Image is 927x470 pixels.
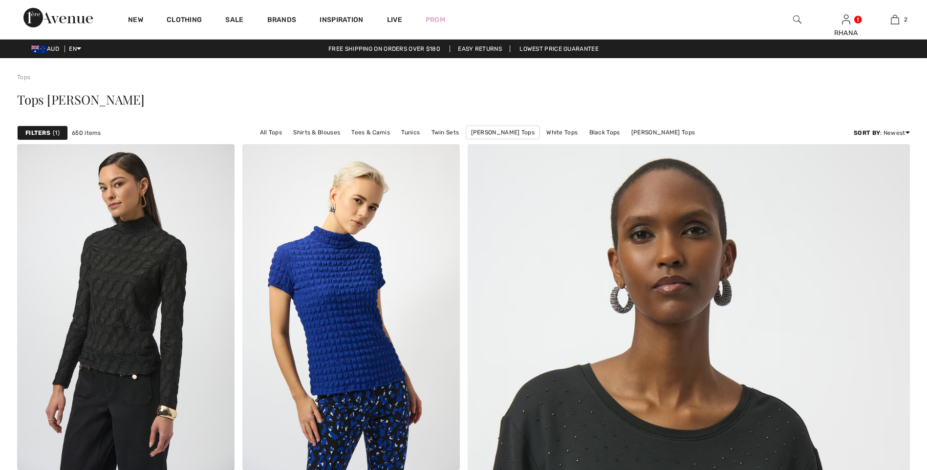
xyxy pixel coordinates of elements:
a: Tunics [396,126,425,139]
img: Textured High Neck Pullover Style 253256. Vanilla 30 [242,144,460,470]
img: My Info [842,14,850,25]
span: 650 items [72,128,101,137]
strong: Filters [25,128,50,137]
a: Lowest Price Guarantee [512,45,606,52]
a: Live [387,15,402,25]
a: All Tops [255,126,287,139]
a: Easy Returns [450,45,510,52]
img: search the website [793,14,801,25]
a: Twin Sets [427,126,464,139]
a: New [128,16,143,26]
div: RHANA [822,28,870,38]
a: Free shipping on orders over $180 [321,45,448,52]
span: Inspiration [320,16,363,26]
a: Sale [225,16,243,26]
a: White Tops [541,126,582,139]
img: 1ère Avenue [23,8,93,27]
span: 2 [904,15,907,24]
a: [PERSON_NAME] Tops [626,126,700,139]
img: My Bag [891,14,899,25]
a: Prom [426,15,445,25]
a: Sign In [842,15,850,24]
a: Black Tops [584,126,625,139]
a: [PERSON_NAME] Tops [466,126,540,139]
a: Brands [267,16,297,26]
img: Australian Dollar [31,45,47,53]
img: Chic Textured High Neck Pullover Style 254128. Black [17,144,235,470]
span: 1 [53,128,60,137]
a: Shirts & Blouses [288,126,345,139]
strong: Sort By [854,129,880,136]
iframe: Opens a widget where you can chat to one of our agents [865,397,917,421]
a: Tees & Camis [346,126,395,139]
span: EN [69,45,81,52]
span: AUD [31,45,63,52]
a: 2 [871,14,919,25]
div: : Newest [854,128,910,137]
a: Clothing [167,16,202,26]
a: Tops [17,74,30,81]
span: Tops [PERSON_NAME] [17,91,145,108]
